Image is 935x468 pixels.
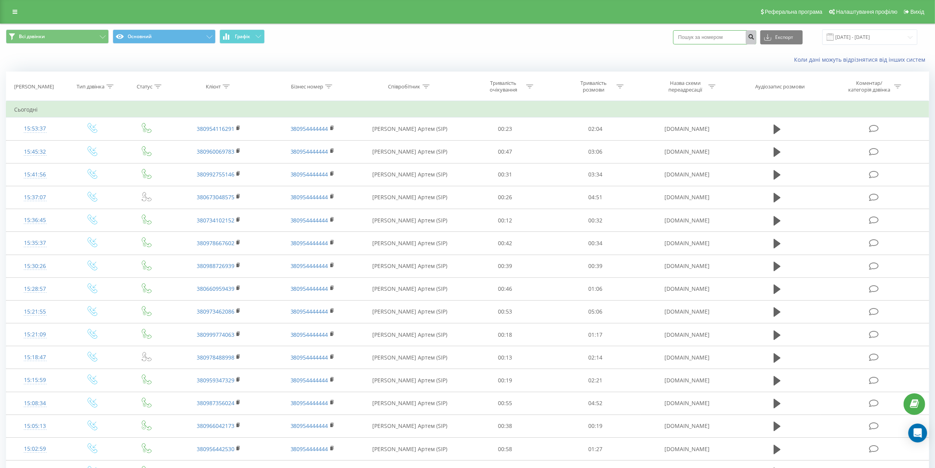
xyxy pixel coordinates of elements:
[460,232,550,255] td: 00:42
[197,422,234,429] a: 380966042173
[550,163,640,186] td: 03:34
[550,117,640,140] td: 02:04
[220,29,265,44] button: Графік
[482,80,524,93] div: Тривалість очікування
[550,346,640,369] td: 02:14
[359,346,460,369] td: [PERSON_NAME] Артем (SIP)
[291,399,328,407] a: 380954444444
[197,445,234,453] a: 380956442530
[460,117,550,140] td: 00:23
[673,30,756,44] input: Пошук за номером
[640,346,734,369] td: [DOMAIN_NAME]
[14,235,56,251] div: 15:35:37
[359,323,460,346] td: [PERSON_NAME] Артем (SIP)
[550,140,640,163] td: 03:06
[550,255,640,277] td: 00:39
[460,300,550,323] td: 00:53
[460,392,550,415] td: 00:55
[359,140,460,163] td: [PERSON_NAME] Артем (SIP)
[911,9,924,15] span: Вихід
[640,369,734,392] td: [DOMAIN_NAME]
[235,34,250,39] span: Графік
[640,232,734,255] td: [DOMAIN_NAME]
[359,415,460,437] td: [PERSON_NAME] Артем (SIP)
[291,171,328,178] a: 380954444444
[137,83,152,90] div: Статус
[550,392,640,415] td: 04:52
[460,323,550,346] td: 00:18
[291,422,328,429] a: 380954444444
[14,190,56,205] div: 15:37:07
[359,392,460,415] td: [PERSON_NAME] Артем (SIP)
[14,327,56,342] div: 15:21:09
[197,308,234,315] a: 380973462086
[14,213,56,228] div: 15:36:45
[640,415,734,437] td: [DOMAIN_NAME]
[197,171,234,178] a: 380992755146
[206,83,221,90] div: Клієнт
[846,80,892,93] div: Коментар/категорія дзвінка
[664,80,706,93] div: Назва схеми переадресації
[291,308,328,315] a: 380954444444
[14,373,56,388] div: 15:15:59
[640,300,734,323] td: [DOMAIN_NAME]
[460,255,550,277] td: 00:39
[291,376,328,384] a: 380954444444
[291,262,328,270] a: 380954444444
[359,438,460,461] td: [PERSON_NAME] Артем (SIP)
[14,304,56,319] div: 15:21:55
[765,9,823,15] span: Реферальна програма
[14,144,56,160] div: 15:45:32
[197,376,234,384] a: 380959347329
[640,277,734,300] td: [DOMAIN_NAME]
[359,117,460,140] td: [PERSON_NAME] Артем (SIP)
[359,255,460,277] td: [PERSON_NAME] Артем (SIP)
[460,163,550,186] td: 00:31
[359,186,460,209] td: [PERSON_NAME] Артем (SIP)
[760,30,803,44] button: Експорт
[197,354,234,361] a: 380978488998
[640,438,734,461] td: [DOMAIN_NAME]
[908,424,927,442] div: Open Intercom Messenger
[460,346,550,369] td: 00:13
[197,193,234,201] a: 380673048575
[6,102,929,117] td: Сьогодні
[755,83,805,90] div: Аудіозапис розмови
[14,396,56,411] div: 15:08:34
[291,125,328,132] a: 380954444444
[14,418,56,434] div: 15:05:13
[640,392,734,415] td: [DOMAIN_NAME]
[550,277,640,300] td: 01:06
[550,438,640,461] td: 01:27
[460,369,550,392] td: 00:19
[14,121,56,136] div: 15:53:37
[14,167,56,182] div: 15:41:56
[573,80,615,93] div: Тривалість розмови
[794,56,929,63] a: Коли дані можуть відрізнятися вiд інших систем
[550,300,640,323] td: 05:06
[197,399,234,407] a: 380987356024
[460,277,550,300] td: 00:46
[640,255,734,277] td: [DOMAIN_NAME]
[460,209,550,232] td: 00:12
[291,239,328,247] a: 380954444444
[550,186,640,209] td: 04:51
[6,29,109,44] button: Всі дзвінки
[197,148,234,155] a: 380960069783
[197,285,234,292] a: 380660959439
[640,186,734,209] td: [DOMAIN_NAME]
[550,323,640,346] td: 01:17
[460,186,550,209] td: 00:26
[640,209,734,232] td: [DOMAIN_NAME]
[460,438,550,461] td: 00:58
[550,415,640,437] td: 00:19
[19,33,45,40] span: Всі дзвінки
[640,140,734,163] td: [DOMAIN_NAME]
[291,83,323,90] div: Бізнес номер
[14,441,56,457] div: 15:02:59
[550,232,640,255] td: 00:34
[14,350,56,365] div: 15:18:47
[359,369,460,392] td: [PERSON_NAME] Артем (SIP)
[291,148,328,155] a: 380954444444
[550,369,640,392] td: 02:21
